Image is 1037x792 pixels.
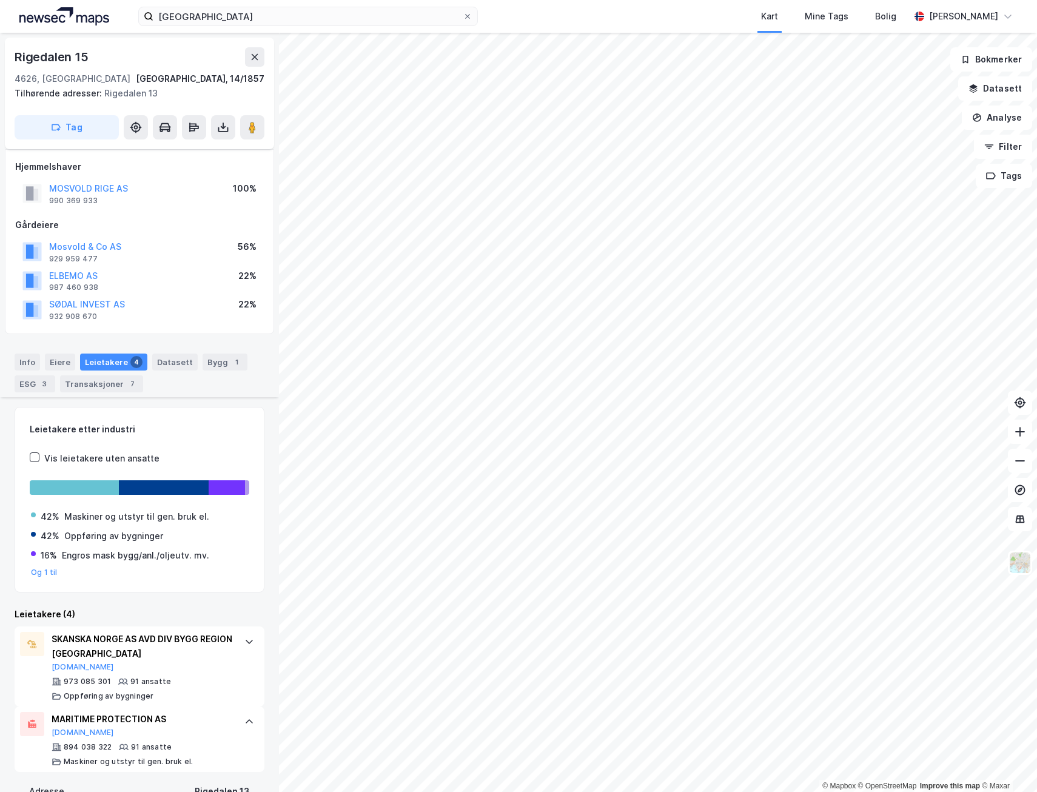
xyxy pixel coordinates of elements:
div: 932 908 670 [49,312,97,321]
div: ESG [15,375,55,392]
img: logo.a4113a55bc3d86da70a041830d287a7e.svg [19,7,109,25]
div: Oppføring av bygninger [64,529,163,543]
div: 42% [41,529,59,543]
div: 100% [233,181,257,196]
div: Datasett [152,354,198,371]
div: 1 [230,356,243,368]
div: Bolig [875,9,896,24]
button: Tag [15,115,119,139]
button: Filter [974,135,1032,159]
div: Transaksjoner [60,375,143,392]
div: 3 [38,378,50,390]
div: MARITIME PROTECTION AS [52,712,232,727]
button: Bokmerker [950,47,1032,72]
div: 91 ansatte [131,742,172,752]
div: Rigedalen 13 [15,86,255,101]
div: 16% [41,548,57,563]
button: Og 1 til [31,568,58,577]
div: SKANSKA NORGE AS AVD DIV BYGG REGION [GEOGRAPHIC_DATA] [52,632,232,661]
div: 22% [238,297,257,312]
div: 987 460 938 [49,283,98,292]
div: Gårdeiere [15,218,264,232]
div: [PERSON_NAME] [929,9,998,24]
div: 91 ansatte [130,677,171,686]
div: Leietakere etter industri [30,422,249,437]
button: Datasett [958,76,1032,101]
button: Analyse [962,106,1032,130]
iframe: Chat Widget [976,734,1037,792]
div: 22% [238,269,257,283]
div: 894 038 322 [64,742,112,752]
div: Vis leietakere uten ansatte [44,451,159,466]
button: [DOMAIN_NAME] [52,662,114,672]
button: Tags [976,164,1032,188]
div: Eiere [45,354,75,371]
div: Kart [761,9,778,24]
div: Oppføring av bygninger [64,691,153,701]
a: Mapbox [822,782,856,790]
button: [DOMAIN_NAME] [52,728,114,737]
div: Leietakere (4) [15,607,264,622]
div: 973 085 301 [64,677,111,686]
div: Leietakere [80,354,147,371]
div: 56% [238,240,257,254]
div: [GEOGRAPHIC_DATA], 14/1857 [136,72,264,86]
div: 990 369 933 [49,196,98,206]
div: Maskiner og utstyr til gen. bruk el. [64,509,209,524]
div: 42% [41,509,59,524]
div: Rigedalen 15 [15,47,91,67]
input: Søk på adresse, matrikkel, gårdeiere, leietakere eller personer [153,7,463,25]
div: 929 959 477 [49,254,98,264]
div: Mine Tags [805,9,848,24]
div: Hjemmelshaver [15,159,264,174]
img: Z [1008,551,1032,574]
div: 4626, [GEOGRAPHIC_DATA] [15,72,130,86]
a: Improve this map [920,782,980,790]
div: Info [15,354,40,371]
div: 7 [126,378,138,390]
a: OpenStreetMap [858,782,917,790]
div: Maskiner og utstyr til gen. bruk el. [64,757,193,767]
div: Bygg [203,354,247,371]
div: Engros mask bygg/anl./oljeutv. mv. [62,548,209,563]
span: Tilhørende adresser: [15,88,104,98]
div: 4 [130,356,143,368]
